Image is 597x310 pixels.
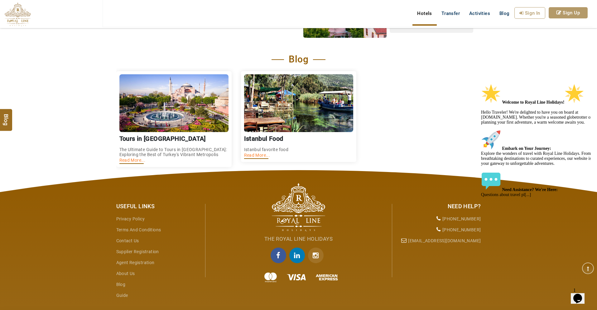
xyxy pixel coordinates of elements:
iframe: chat widget [479,81,591,282]
strong: Need Assistance? We're Here: [24,106,79,111]
strong: Welcome to Royal Line Holidays! [24,19,106,23]
li: [PHONE_NUMBER] [397,224,481,235]
div: Need Help? [397,202,481,210]
li: [PHONE_NUMBER] [397,214,481,224]
p: The Ultimate Guide to Tours in [GEOGRAPHIC_DATA]: Exploring the Best of Turkey's Vibrant Metropolis [119,147,229,157]
img: The Royal Line Holidays [5,2,31,26]
a: Sign Up [549,7,588,18]
a: Sign In [514,7,545,19]
a: [EMAIL_ADDRESS][DOMAIN_NAME] [408,238,481,243]
img: :rocket: [2,49,22,69]
span: Blog [2,114,10,119]
a: Read More... [244,153,270,158]
div: 🌟 Welcome to Royal Line Holidays!🌟Hello Traveler! We're delighted to have you on board at [DOMAIN... [2,2,115,116]
a: facebook [271,248,289,263]
a: Blog [495,7,514,20]
a: Privacy Policy [116,216,145,221]
img: istanbul [244,74,353,132]
a: linkedin [289,248,308,263]
a: Hotels [412,7,436,20]
a: Supplier Registration [116,249,159,254]
span: The Royal Line Holidays [264,236,333,242]
span: Blog [499,11,510,16]
img: Tours in Istanbul [119,74,229,132]
a: Terms and Conditions [116,227,161,232]
p: Istanbul favorite food [244,147,353,152]
h3: Istanbul Food [244,135,353,142]
a: Contact Us [116,238,139,243]
span: Hello Traveler! We're delighted to have you on board at [DOMAIN_NAME]. Whether you're a seasoned ... [2,19,113,116]
div: Useful Links [116,202,200,210]
a: Transfer [437,7,465,20]
a: Blog [116,282,126,287]
a: Instagram [308,248,327,263]
strong: Embark on Your Journey: [24,65,73,70]
a: Agent Registration [116,260,155,265]
a: guide [116,293,128,298]
a: Activities [465,7,495,20]
iframe: chat widget [571,285,591,304]
h2: Blog [272,54,325,65]
img: :star2: [86,2,106,22]
img: :speech_balloon: [2,90,22,110]
h3: Tours in [GEOGRAPHIC_DATA] [119,135,229,142]
a: About Us [116,271,135,276]
img: :star2: [2,2,22,22]
a: Read More... [119,158,146,163]
img: The Royal Line Holidays [272,183,325,231]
